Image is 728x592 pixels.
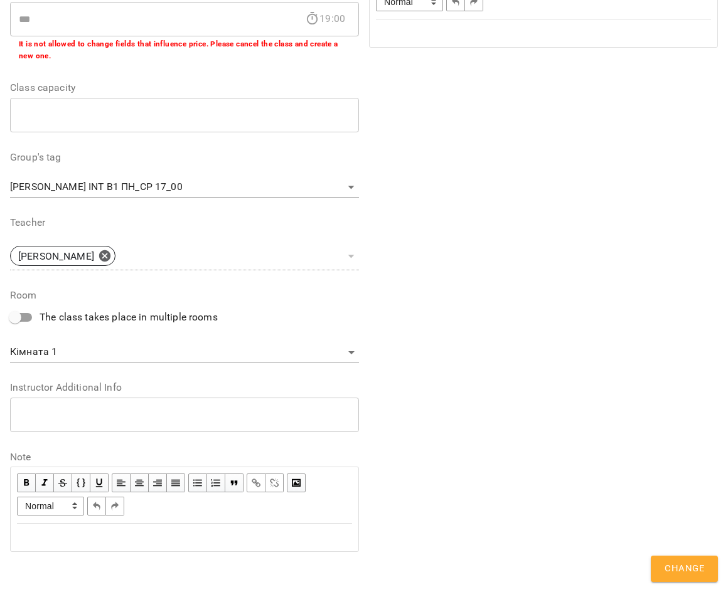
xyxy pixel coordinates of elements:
[36,473,54,492] button: Italic
[10,83,359,93] label: Class capacity
[10,242,359,270] div: [PERSON_NAME]
[167,473,185,492] button: Align Justify
[10,452,359,462] label: Note
[17,473,36,492] button: Bold
[72,473,90,492] button: Monospace
[10,290,359,300] label: Room
[40,310,218,325] span: The class takes place in multiple rooms
[247,473,265,492] button: Link
[370,20,717,46] div: Edit text
[19,40,338,61] b: It is not allowed to change fields that influence price. Please cancel the class and create a new...
[11,524,358,551] div: Edit text
[10,177,359,198] div: [PERSON_NAME] INT В1 ПН_СР 17_00
[10,218,359,228] label: Teacher
[54,473,72,492] button: Strikethrough
[18,249,94,264] p: [PERSON_NAME]
[112,473,131,492] button: Align Left
[651,556,718,582] button: Change
[149,473,167,492] button: Align Right
[106,497,124,515] button: Redo
[665,561,704,577] span: Change
[90,473,109,492] button: Underline
[10,383,359,393] label: Instructor Additional Info
[265,473,284,492] button: Remove Link
[225,473,244,492] button: Blockquote
[10,152,359,162] label: Group's tag
[10,342,359,362] div: Кімната 1
[87,497,106,515] button: Undo
[131,473,149,492] button: Align Center
[207,473,225,492] button: OL
[287,473,306,492] button: Image
[188,473,207,492] button: UL
[10,246,115,266] div: [PERSON_NAME]
[17,497,84,515] span: Normal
